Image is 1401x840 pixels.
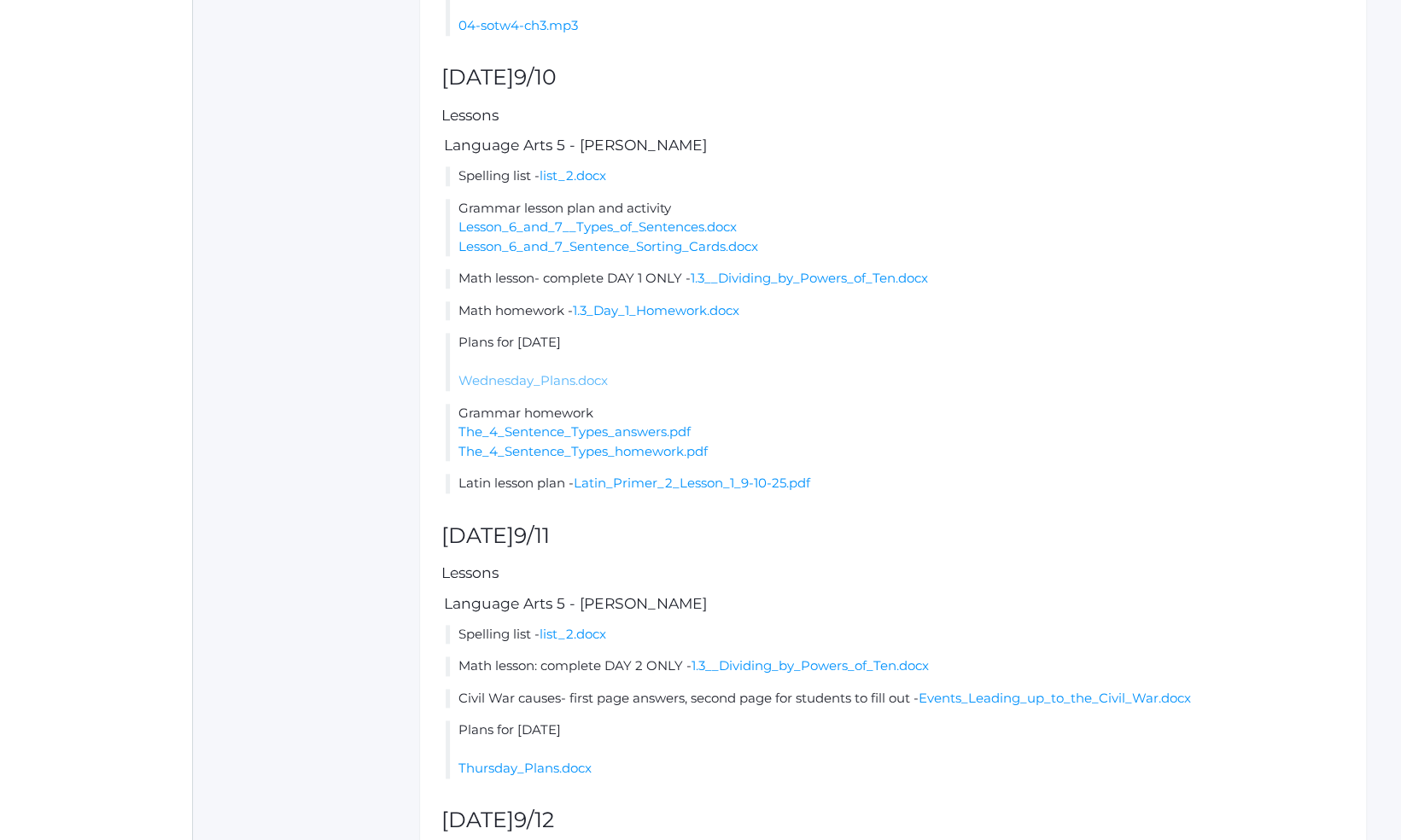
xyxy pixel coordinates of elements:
h5: Lessons [441,565,1345,581]
li: Spelling list - [446,625,1345,645]
a: list_2.docx [540,626,606,642]
a: 1.3__Dividing_by_Powers_of_Ten.docx [692,657,929,674]
li: Math homework - [446,301,1345,321]
a: 1.3_Day_1_Homework.docx [573,302,739,318]
h2: [DATE] [441,524,1345,548]
li: Civil War causes- first page answers, second page for students to fill out - [446,689,1345,709]
a: 04-sotw4-ch3.mp3 [458,17,578,33]
span: 9/11 [514,522,550,548]
a: list_2.docx [540,167,606,184]
a: The_4_Sentence_Types_answers.pdf [458,423,691,440]
h2: [DATE] [441,808,1345,832]
h5: Language Arts 5 - [PERSON_NAME] [441,137,1345,154]
li: Latin lesson plan - [446,474,1345,493]
h2: [DATE] [441,66,1345,90]
h5: Lessons [441,108,1345,124]
a: Thursday_Plans.docx [458,760,592,776]
li: Math lesson- complete DAY 1 ONLY - [446,269,1345,289]
li: Grammar homework [446,404,1345,462]
li: Grammar lesson plan and activity [446,199,1345,257]
a: Lesson_6_and_7__Types_of_Sentences.docx [458,219,737,235]
li: Plans for [DATE] [446,333,1345,391]
a: Latin_Primer_2_Lesson_1_9-10-25.pdf [574,475,810,491]
li: Math lesson: complete DAY 2 ONLY - [446,656,1345,676]
span: 9/12 [514,807,554,832]
a: Lesson_6_and_7_Sentence_Sorting_Cards.docx [458,238,758,254]
a: Events_Leading_up_to_the_Civil_War.docx [919,690,1191,706]
span: 9/10 [514,64,557,90]
a: Wednesday_Plans.docx [458,372,608,388]
a: The_4_Sentence_Types_homework.pdf [458,443,708,459]
a: 1.3__Dividing_by_Powers_of_Ten.docx [691,270,928,286]
li: Plans for [DATE] [446,720,1345,779]
li: Spelling list - [446,166,1345,186]
h5: Language Arts 5 - [PERSON_NAME] [441,596,1345,612]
